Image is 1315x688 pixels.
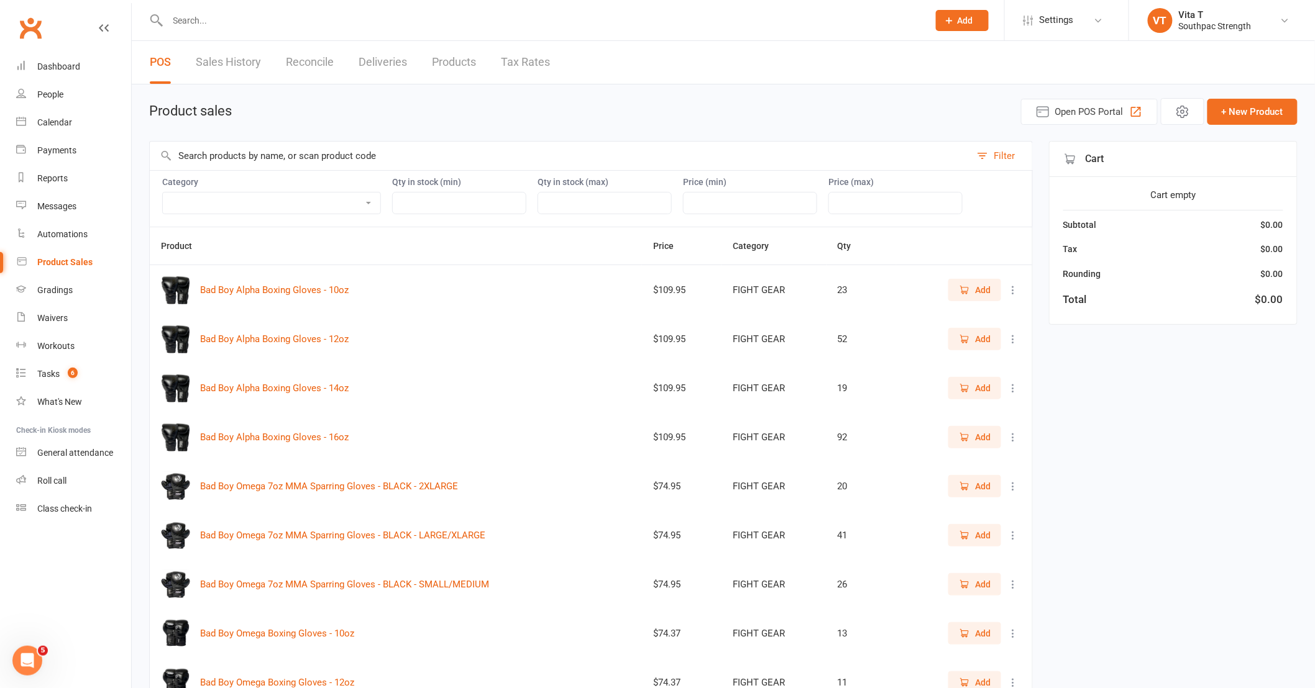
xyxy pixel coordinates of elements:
[936,10,989,31] button: Add
[838,285,885,296] div: 23
[200,381,349,396] button: Bad Boy Alpha Boxing Gloves - 14oz
[200,528,485,543] button: Bad Boy Omega 7oz MMA Sparring Gloves - BLACK - LARGE/XLARGE
[16,304,131,332] a: Waivers
[948,279,1001,301] button: Add
[653,579,710,590] div: $74.95
[1063,218,1097,232] div: Subtotal
[683,177,817,187] label: Price (min)
[948,622,1001,645] button: Add
[392,177,526,187] label: Qty in stock (min)
[16,439,131,467] a: General attendance kiosk mode
[838,481,885,492] div: 20
[16,220,131,248] a: Automations
[975,283,991,297] span: Add
[975,430,991,444] span: Add
[948,475,1001,497] button: Add
[838,628,885,639] div: 13
[653,334,710,345] div: $109.95
[653,677,710,688] div: $74.37
[1179,9,1252,20] div: Vita T
[162,177,381,187] label: Category
[161,241,206,251] span: Product
[1255,291,1283,308] div: $0.00
[653,241,687,251] span: Price
[37,201,76,211] div: Messages
[16,81,131,109] a: People
[1050,142,1297,177] div: Cart
[838,579,885,590] div: 26
[38,646,48,656] span: 5
[975,381,991,395] span: Add
[432,41,476,84] a: Products
[161,618,190,648] img: View / update product image
[200,332,349,346] button: Bad Boy Alpha Boxing Gloves - 12oz
[37,369,60,379] div: Tasks
[37,117,72,127] div: Calendar
[37,61,80,71] div: Dashboard
[653,285,710,296] div: $109.95
[161,373,190,402] img: View / update product image
[161,324,190,353] img: View / update product image
[37,257,93,267] div: Product Sales
[733,238,782,253] button: Category
[975,577,991,591] span: Add
[1148,8,1173,33] div: VT
[948,377,1001,399] button: Add
[948,426,1001,448] button: Add
[16,467,131,495] a: Roll call
[161,569,190,599] img: View / update product image
[838,334,885,345] div: 52
[149,104,232,119] h1: Product sales
[994,148,1015,163] div: Filter
[150,142,971,170] input: Search products by name, or scan product code
[1040,6,1074,34] span: Settings
[1261,267,1283,281] div: $0.00
[150,41,171,84] a: POS
[1179,20,1252,32] div: Southpac Strength
[37,504,92,514] div: Class check-in
[975,332,991,346] span: Add
[733,481,815,492] div: FIGHT GEAR
[37,397,82,407] div: What's New
[975,528,991,542] span: Add
[501,41,550,84] a: Tax Rates
[733,285,815,296] div: FIGHT GEAR
[37,313,68,323] div: Waivers
[733,241,782,251] span: Category
[164,12,920,29] input: Search...
[200,283,349,297] button: Bad Boy Alpha Boxing Gloves - 10oz
[200,626,354,641] button: Bad Boy Omega Boxing Gloves - 10oz
[948,573,1001,595] button: Add
[975,627,991,640] span: Add
[1261,218,1283,232] div: $0.00
[733,334,815,345] div: FIGHT GEAR
[200,430,349,445] button: Bad Boy Alpha Boxing Gloves - 16oz
[1063,267,1101,281] div: Rounding
[1207,99,1298,125] button: + New Product
[733,677,815,688] div: FIGHT GEAR
[653,238,687,253] button: Price
[16,53,131,81] a: Dashboard
[37,145,76,155] div: Payments
[196,41,261,84] a: Sales History
[16,495,131,523] a: Class kiosk mode
[16,388,131,416] a: What's New
[15,12,46,43] a: Clubworx
[838,432,885,443] div: 92
[37,229,88,239] div: Automations
[653,481,710,492] div: $74.95
[16,137,131,165] a: Payments
[1063,291,1087,308] div: Total
[1063,242,1078,256] div: Tax
[975,479,991,493] span: Add
[16,192,131,220] a: Messages
[733,432,815,443] div: FIGHT GEAR
[948,524,1001,546] button: Add
[286,41,334,84] a: Reconcile
[200,577,489,592] button: Bad Boy Omega 7oz MMA Sparring Gloves - BLACK - SMALL/MEDIUM
[958,16,973,25] span: Add
[838,383,885,394] div: 19
[68,368,78,378] span: 6
[733,628,815,639] div: FIGHT GEAR
[1261,242,1283,256] div: $0.00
